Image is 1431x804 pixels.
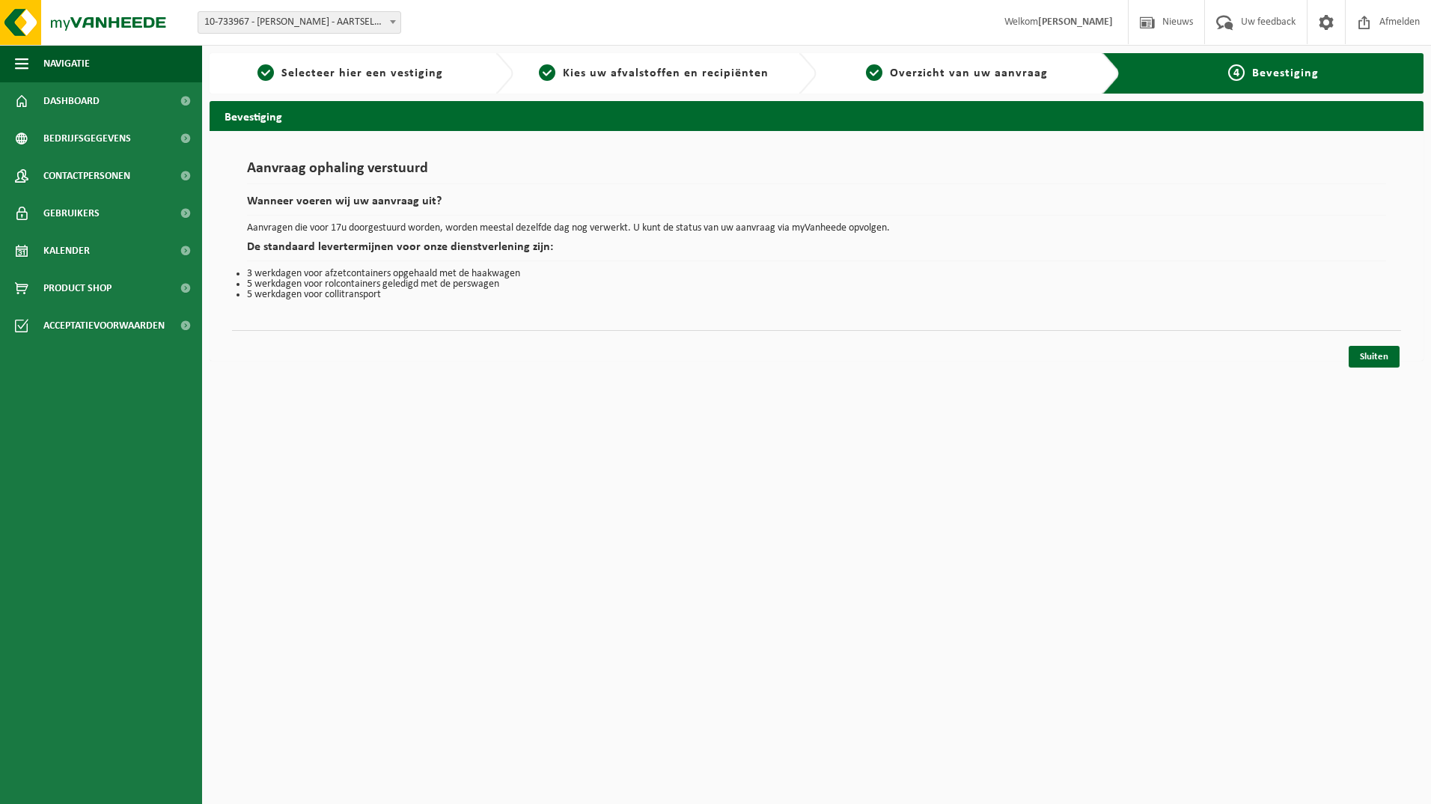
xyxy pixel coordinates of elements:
a: Sluiten [1349,346,1400,368]
a: 1Selecteer hier een vestiging [217,64,483,82]
span: 4 [1228,64,1245,81]
a: 3Overzicht van uw aanvraag [824,64,1090,82]
span: Selecteer hier een vestiging [281,67,443,79]
span: Acceptatievoorwaarden [43,307,165,344]
p: Aanvragen die voor 17u doorgestuurd worden, worden meestal dezelfde dag nog verwerkt. U kunt de s... [247,223,1386,234]
h2: Wanneer voeren wij uw aanvraag uit? [247,195,1386,216]
li: 5 werkdagen voor rolcontainers geledigd met de perswagen [247,279,1386,290]
h2: De standaard levertermijnen voor onze dienstverlening zijn: [247,241,1386,261]
span: Overzicht van uw aanvraag [890,67,1048,79]
span: Bevestiging [1252,67,1319,79]
span: Contactpersonen [43,157,130,195]
span: 1 [257,64,274,81]
a: 2Kies uw afvalstoffen en recipiënten [521,64,787,82]
li: 5 werkdagen voor collitransport [247,290,1386,300]
h1: Aanvraag ophaling verstuurd [247,161,1386,184]
span: 3 [866,64,882,81]
strong: [PERSON_NAME] [1038,16,1113,28]
span: Kalender [43,232,90,269]
span: 10-733967 - KIA VERMANT - AARTSELAAR [198,11,401,34]
span: Product Shop [43,269,112,307]
li: 3 werkdagen voor afzetcontainers opgehaald met de haakwagen [247,269,1386,279]
span: Gebruikers [43,195,100,232]
span: Navigatie [43,45,90,82]
span: 10-733967 - KIA VERMANT - AARTSELAAR [198,12,400,33]
span: 2 [539,64,555,81]
span: Kies uw afvalstoffen en recipiënten [563,67,769,79]
span: Dashboard [43,82,100,120]
span: Bedrijfsgegevens [43,120,131,157]
h2: Bevestiging [210,101,1424,130]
